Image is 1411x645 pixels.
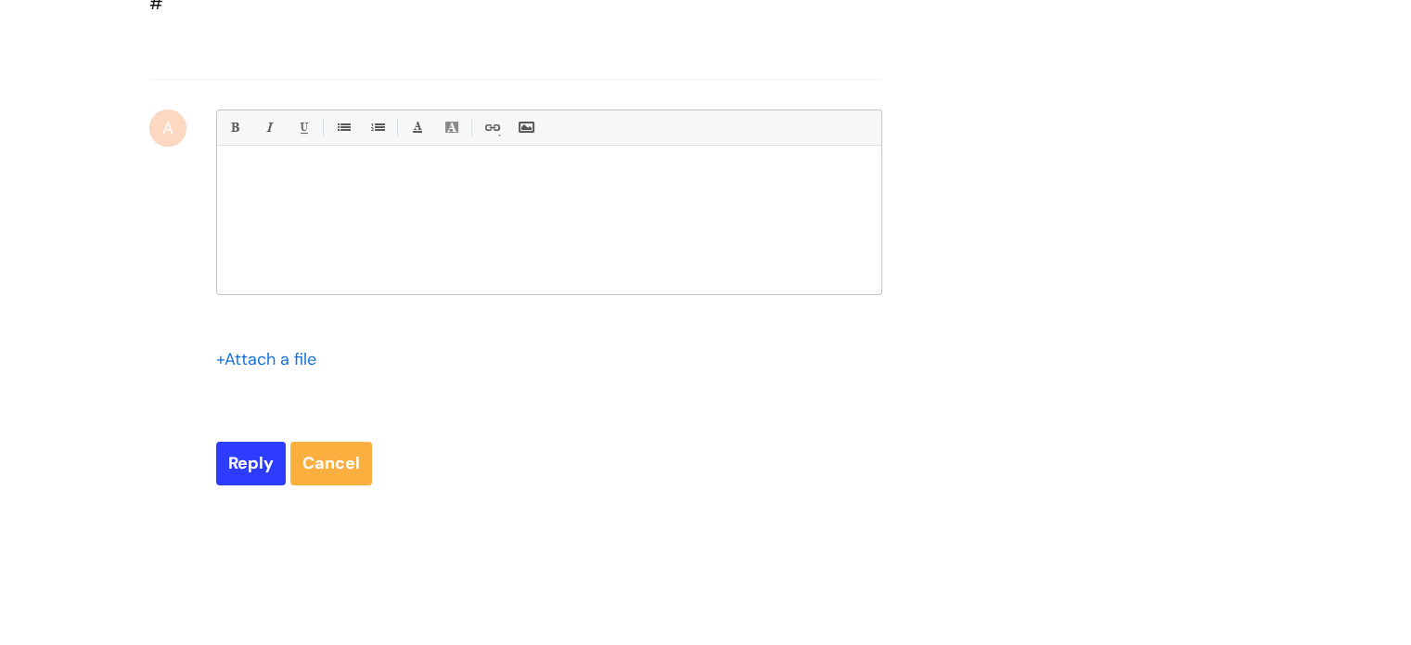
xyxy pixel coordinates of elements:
[405,116,429,139] a: Font Color
[216,344,327,374] div: Attach a file
[514,116,537,139] a: Insert Image...
[216,442,286,484] input: Reply
[149,110,186,147] div: A
[331,116,354,139] a: • Unordered List (Ctrl-Shift-7)
[257,116,280,139] a: Italic (Ctrl-I)
[480,116,503,139] a: Link
[223,116,246,139] a: Bold (Ctrl-B)
[290,442,372,484] a: Cancel
[366,116,389,139] a: 1. Ordered List (Ctrl-Shift-8)
[440,116,463,139] a: Back Color
[291,116,314,139] a: Underline(Ctrl-U)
